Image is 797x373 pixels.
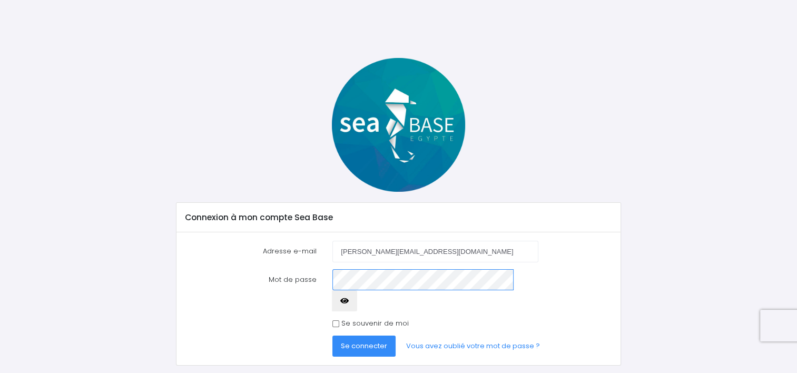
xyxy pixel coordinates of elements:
a: Vous avez oublié votre mot de passe ? [398,336,548,357]
button: Se connecter [332,336,396,357]
span: Se connecter [341,341,387,351]
label: Mot de passe [177,269,324,312]
label: Se souvenir de moi [341,318,409,329]
div: Connexion à mon compte Sea Base [176,203,621,232]
label: Adresse e-mail [177,241,324,262]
